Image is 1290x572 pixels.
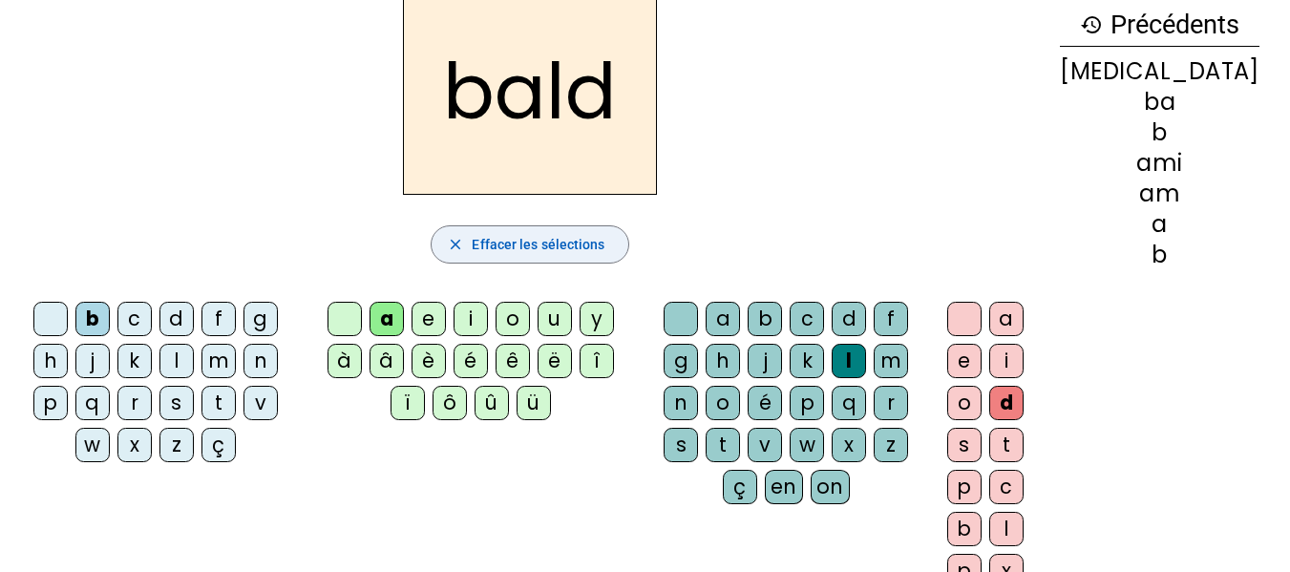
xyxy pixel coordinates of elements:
div: en [765,470,803,504]
div: h [706,344,740,378]
div: q [832,386,866,420]
div: i [454,302,488,336]
div: m [874,344,908,378]
div: r [117,386,152,420]
div: u [538,302,572,336]
div: n [243,344,278,378]
div: d [989,386,1024,420]
div: b [748,302,782,336]
h3: Précédents [1060,4,1259,47]
div: a [370,302,404,336]
div: â [370,344,404,378]
div: c [117,302,152,336]
div: ami [1060,152,1259,175]
div: ç [201,428,236,462]
div: ê [496,344,530,378]
div: ç [723,470,757,504]
div: b [947,512,982,546]
div: i [989,344,1024,378]
div: q [75,386,110,420]
div: o [496,302,530,336]
div: m [201,344,236,378]
div: w [790,428,824,462]
div: f [874,302,908,336]
div: e [947,344,982,378]
div: g [243,302,278,336]
mat-icon: close [447,236,464,253]
div: l [832,344,866,378]
button: Effacer les sélections [431,225,628,264]
div: o [947,386,982,420]
div: s [664,428,698,462]
div: z [159,428,194,462]
div: c [790,302,824,336]
div: s [159,386,194,420]
div: c [989,470,1024,504]
div: d [832,302,866,336]
div: ô [433,386,467,420]
div: l [989,512,1024,546]
div: û [475,386,509,420]
div: n [664,386,698,420]
span: Effacer les sélections [472,233,604,256]
div: a [989,302,1024,336]
div: b [1060,244,1259,266]
div: t [989,428,1024,462]
div: ë [538,344,572,378]
div: am [1060,182,1259,205]
div: w [75,428,110,462]
div: p [33,386,68,420]
div: p [947,470,982,504]
div: ï [391,386,425,420]
div: b [75,302,110,336]
div: t [706,428,740,462]
div: è [412,344,446,378]
div: é [454,344,488,378]
div: on [811,470,850,504]
div: ba [1060,91,1259,114]
div: a [706,302,740,336]
div: j [748,344,782,378]
div: ü [517,386,551,420]
div: à [328,344,362,378]
div: d [159,302,194,336]
div: v [748,428,782,462]
div: t [201,386,236,420]
div: l [159,344,194,378]
div: o [706,386,740,420]
div: x [832,428,866,462]
div: p [790,386,824,420]
div: k [790,344,824,378]
div: r [874,386,908,420]
div: î [580,344,614,378]
div: a [1060,213,1259,236]
div: é [748,386,782,420]
div: h [33,344,68,378]
div: y [580,302,614,336]
mat-icon: history [1080,13,1103,36]
div: v [243,386,278,420]
div: z [874,428,908,462]
div: [MEDICAL_DATA] [1060,60,1259,83]
div: f [201,302,236,336]
div: s [947,428,982,462]
div: j [75,344,110,378]
div: e [412,302,446,336]
div: b [1060,121,1259,144]
div: g [664,344,698,378]
div: x [117,428,152,462]
div: k [117,344,152,378]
